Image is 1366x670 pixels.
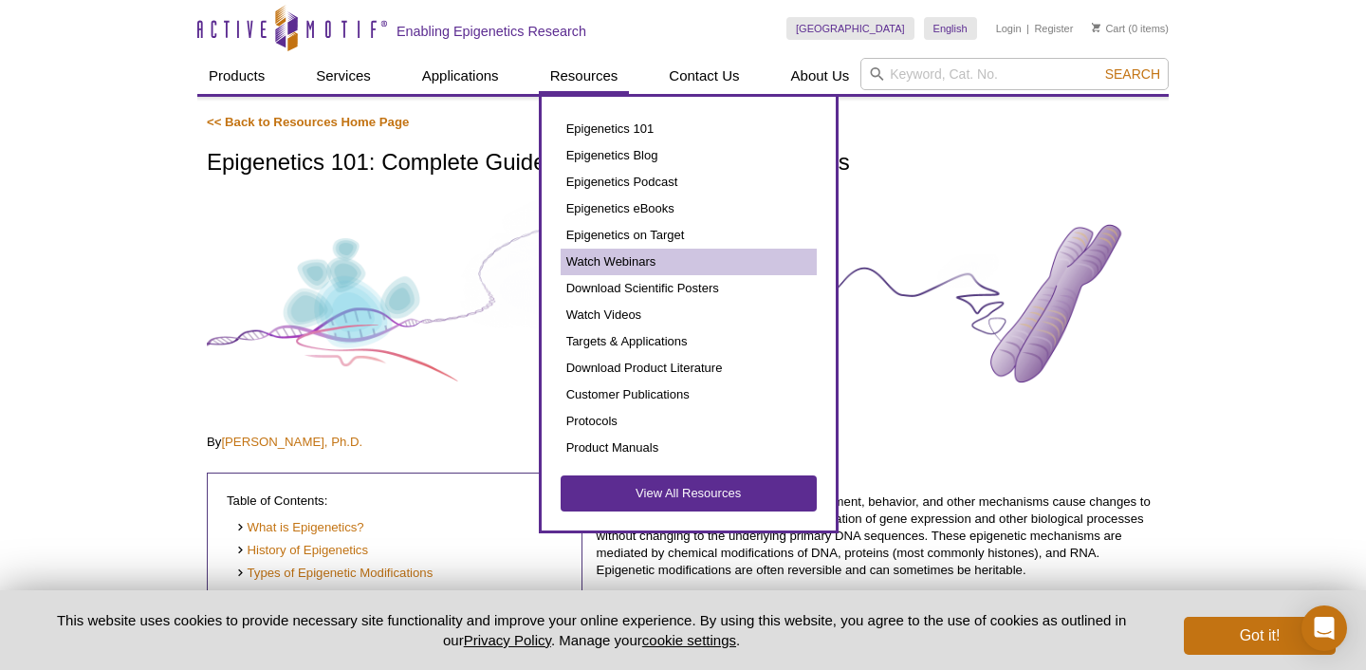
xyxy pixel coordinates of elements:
img: Complete Guide to Understanding Epigenetics [207,196,1159,411]
h1: Epigenetics 101: Complete Guide to Understanding Epigenetics [207,150,1159,177]
a: [GEOGRAPHIC_DATA] [786,17,914,40]
a: Download Product Literature [561,355,817,382]
a: DNA Methylation & Methylation Variants [236,587,468,605]
a: Epigenetics eBooks [561,195,817,222]
a: Contact Us [657,58,750,94]
a: Applications [411,58,510,94]
a: Watch Videos [561,302,817,328]
a: Product Manuals [561,435,817,461]
p: By [207,434,1159,451]
a: Cart [1092,22,1125,35]
li: | [1026,17,1029,40]
h2: Enabling Epigenetics Research [397,23,586,40]
input: Keyword, Cat. No. [860,58,1169,90]
a: Protocols [561,408,817,435]
a: Watch Webinars [561,249,817,275]
img: Your Cart [1092,23,1100,32]
a: About Us [780,58,861,94]
a: English [924,17,977,40]
a: Resources [539,58,630,94]
span: Search [1105,66,1160,82]
a: History of Epigenetics [236,542,368,560]
a: Products [197,58,276,94]
a: What is Epigenetics? [236,519,364,537]
a: [PERSON_NAME], Ph.D. [221,435,362,449]
li: (0 items) [1092,17,1169,40]
button: Got it! [1184,617,1336,655]
a: Targets & Applications [561,328,817,355]
a: View All Resources [561,475,817,512]
button: Search [1099,65,1166,83]
a: Download Scientific Posters [561,275,817,302]
a: Epigenetics Blog [561,142,817,169]
p: Table of Contents: [227,493,563,510]
div: Open Intercom Messenger [1301,605,1347,651]
a: Epigenetics on Target [561,222,817,249]
a: Epigenetics 101 [561,116,817,142]
a: Register [1034,22,1073,35]
a: Types of Epigenetic Modifications [236,565,433,583]
p: Epigenetics is the study of how the environment, behavior, and other mechanisms cause changes to ... [597,493,1159,579]
p: This website uses cookies to provide necessary site functionality and improve your online experie... [30,610,1153,650]
a: Privacy Policy [464,632,551,648]
a: Customer Publications [561,382,817,408]
button: cookie settings [642,632,736,648]
a: Login [996,22,1022,35]
a: << Back to Resources Home Page [207,115,409,129]
a: Services [305,58,382,94]
a: Epigenetics Podcast [561,169,817,195]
